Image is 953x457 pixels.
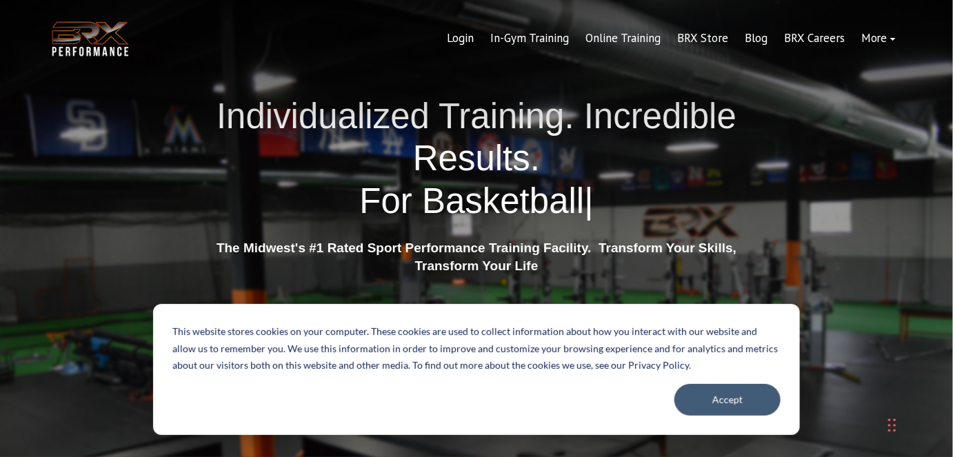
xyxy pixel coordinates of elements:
[172,323,781,374] p: This website stores cookies on your computer. These cookies are used to collect information about...
[153,304,800,435] div: Cookie banner
[776,22,853,55] a: BRX Careers
[669,22,736,55] a: BRX Store
[217,241,736,274] strong: The Midwest's #1 Rated Sport Performance Training Facility. Transform Your Skills, Transform Your...
[888,405,896,446] div: Drag
[439,22,904,55] div: Navigation Menu
[584,181,593,221] span: |
[577,22,669,55] a: Online Training
[49,18,132,60] img: BRX Transparent Logo-2
[758,308,953,457] iframe: Chat Widget
[482,22,577,55] a: In-Gym Training
[736,22,776,55] a: Blog
[439,22,482,55] a: Login
[211,95,742,222] h1: Individualized Training. Incredible Results.
[674,384,781,416] button: Accept
[359,181,584,221] span: For Basketball
[853,22,904,55] a: More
